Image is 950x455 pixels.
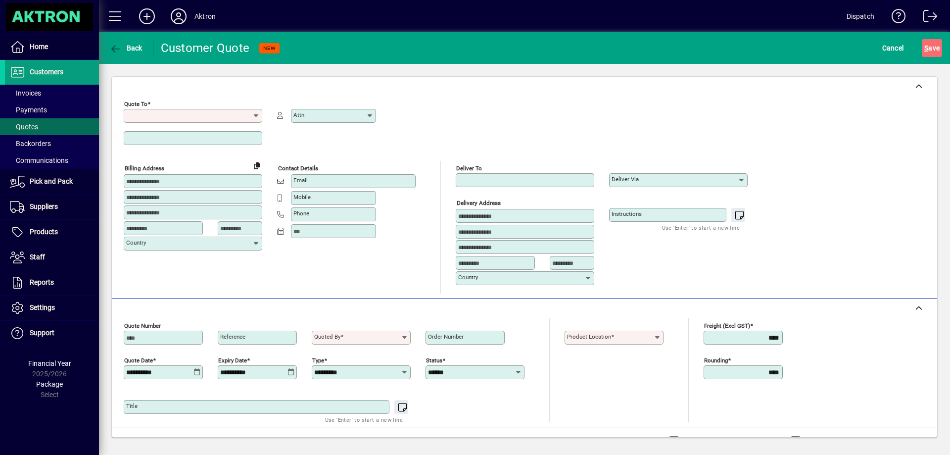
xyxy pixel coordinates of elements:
a: Knowledge Base [884,2,906,34]
a: Payments [5,101,99,118]
span: Pick and Pack [30,177,73,185]
mat-label: Freight (excl GST) [704,322,750,329]
span: Reports [30,278,54,286]
mat-label: Expiry date [218,356,247,363]
a: Pick and Pack [5,169,99,194]
span: Products [30,228,58,236]
div: Customer Quote [161,40,250,56]
mat-label: Email [293,177,308,184]
app-page-header-button: Back [99,39,153,57]
a: Products [5,220,99,245]
span: Staff [30,253,45,261]
mat-label: Country [126,239,146,246]
button: Copy to Delivery address [249,157,265,173]
a: Reports [5,270,99,295]
span: Settings [30,303,55,311]
span: Product [870,433,910,449]
a: Communications [5,152,99,169]
mat-label: Instructions [612,210,642,217]
a: Invoices [5,85,99,101]
a: Staff [5,245,99,270]
span: ave [924,40,940,56]
label: Show Line Volumes/Weights [681,436,773,446]
button: Back [107,39,145,57]
span: NEW [263,45,276,51]
mat-label: Country [458,274,478,281]
span: Support [30,329,54,337]
span: Communications [10,156,68,164]
button: Cancel [880,39,906,57]
span: Financial Year [28,359,71,367]
mat-label: Quoted by [314,333,340,340]
mat-label: Attn [293,111,304,118]
span: Package [36,380,63,388]
span: Back [109,44,142,52]
button: Product [865,432,915,450]
div: Aktron [194,8,216,24]
span: Cancel [882,40,904,56]
span: Payments [10,106,47,114]
mat-label: Deliver To [456,165,482,172]
a: Settings [5,296,99,320]
mat-label: Type [312,356,324,363]
a: Logout [916,2,938,34]
mat-hint: Use 'Enter' to start a new line [662,222,740,233]
button: Profile [163,7,194,25]
mat-label: Status [426,356,442,363]
mat-label: Phone [293,210,309,217]
mat-label: Quote date [124,356,153,363]
span: Suppliers [30,202,58,210]
mat-hint: Use 'Enter' to start a new line [325,414,403,425]
span: S [924,44,928,52]
a: Support [5,321,99,346]
mat-label: Reference [220,333,245,340]
mat-label: Order number [428,333,464,340]
mat-label: Product location [567,333,611,340]
span: Invoices [10,89,41,97]
button: Add [131,7,163,25]
label: Show Cost/Profit [803,436,860,446]
a: Home [5,35,99,59]
mat-label: Quote number [124,322,161,329]
span: Backorders [10,140,51,148]
mat-label: Quote To [124,101,147,107]
div: Dispatch [847,8,874,24]
a: Suppliers [5,195,99,219]
span: Customers [30,68,63,76]
mat-label: Mobile [293,194,311,201]
mat-label: Rounding [704,356,728,363]
a: Backorders [5,135,99,152]
a: Quotes [5,118,99,135]
span: Home [30,43,48,51]
mat-label: Title [126,403,138,409]
button: Save [922,39,942,57]
mat-label: Deliver via [612,176,639,183]
span: Quotes [10,123,38,131]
